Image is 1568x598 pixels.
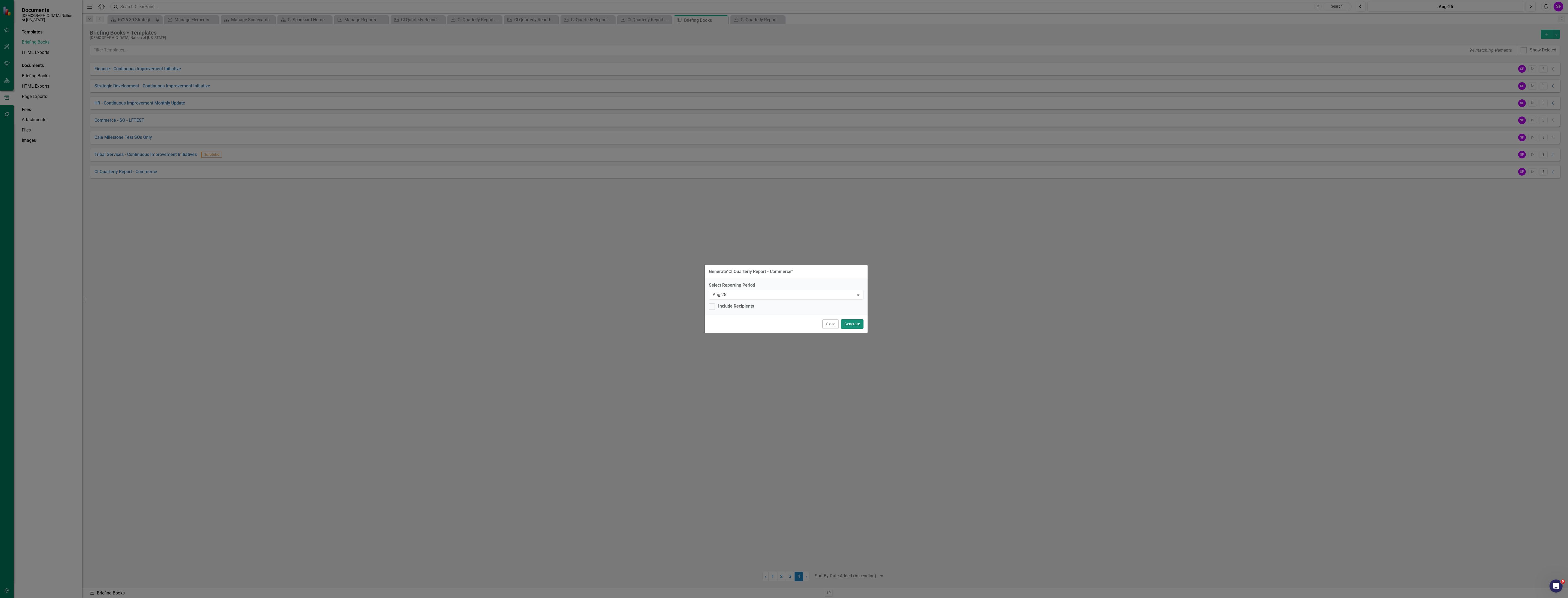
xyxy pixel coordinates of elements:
[709,269,793,274] div: Generate " CI Quarterly Report - Commerce "
[718,303,754,309] div: Include Recipients
[713,292,854,298] div: Aug-25
[841,319,863,329] button: Generate
[822,319,839,329] button: Close
[1549,579,1563,593] iframe: Intercom live chat
[709,282,863,289] label: Select Reporting Period
[1561,579,1565,584] span: 5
